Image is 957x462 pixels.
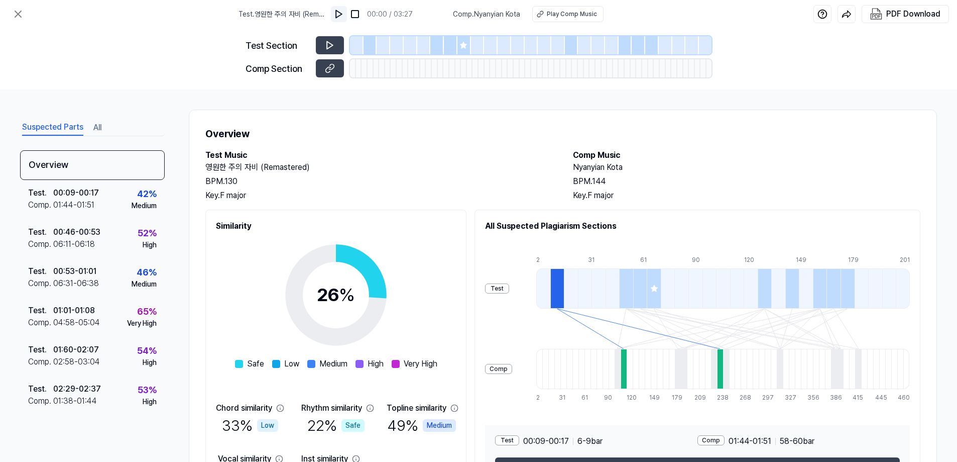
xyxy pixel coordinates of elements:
[350,9,360,19] img: stop
[238,9,327,20] span: Test . 영원한 주의 자비 (Remastered)
[28,278,53,290] div: Comp .
[53,317,100,329] div: 04:58 - 05:04
[205,126,920,141] h1: Overview
[284,358,299,370] span: Low
[28,317,53,329] div: Comp .
[807,393,813,402] div: 356
[627,393,633,402] div: 120
[53,238,95,250] div: 06:11 - 06:18
[532,6,604,22] button: Play Comp Music
[205,175,553,188] div: BPM. 130
[53,199,94,211] div: 01:44 - 01:51
[853,393,859,402] div: 415
[559,393,565,402] div: 31
[137,344,157,357] div: 54 %
[785,393,791,402] div: 327
[604,393,610,402] div: 90
[367,9,413,20] div: 00:00 / 03:27
[247,358,264,370] span: Safe
[886,8,940,21] div: PDF Download
[817,9,827,19] img: help
[28,383,53,395] div: Test .
[762,393,768,402] div: 297
[205,161,553,173] h2: 영원한 주의 자비 (Remastered)
[132,279,157,290] div: Medium
[387,402,446,414] div: Topline similarity
[744,255,758,264] div: 120
[216,220,456,232] h2: Similarity
[53,305,95,317] div: 01:01 - 01:08
[341,419,365,432] div: Safe
[672,393,678,402] div: 179
[28,395,53,407] div: Comp .
[307,414,365,437] div: 22 %
[780,435,814,447] span: 58 - 60 bar
[368,358,384,370] span: High
[536,255,550,264] div: 2
[28,238,53,250] div: Comp .
[28,226,53,238] div: Test .
[387,414,456,437] div: 49 %
[900,255,910,264] div: 201
[868,6,942,23] button: PDF Download
[257,419,278,432] div: Low
[216,402,272,414] div: Chord similarity
[137,187,157,201] div: 42 %
[577,435,603,447] span: 6 - 9 bar
[339,284,355,306] span: %
[404,358,437,370] span: Very High
[694,393,700,402] div: 209
[842,9,852,19] img: share
[581,393,587,402] div: 61
[649,393,655,402] div: 149
[317,282,355,309] div: 26
[53,265,96,278] div: 00:53 - 01:01
[143,240,157,250] div: High
[53,383,101,395] div: 02:29 - 02:37
[137,305,157,318] div: 65 %
[53,344,99,356] div: 01:60 - 02:07
[875,393,881,402] div: 445
[246,39,310,52] div: Test Section
[640,255,654,264] div: 61
[205,190,553,202] div: Key. F major
[28,356,53,368] div: Comp .
[697,435,725,445] div: Comp
[28,187,53,199] div: Test .
[573,161,920,173] h2: Nyanyian Kota
[143,357,157,368] div: High
[132,201,157,211] div: Medium
[137,265,157,279] div: 46 %
[205,149,553,161] h2: Test Music
[138,226,157,240] div: 52 %
[848,255,862,264] div: 179
[717,393,723,402] div: 238
[53,226,100,238] div: 00:46 - 00:53
[28,199,53,211] div: Comp .
[740,393,746,402] div: 268
[22,120,83,136] button: Suspected Parts
[870,8,882,20] img: PDF Download
[453,9,520,20] span: Comp . Nyanyian Kota
[143,397,157,407] div: High
[485,220,910,232] h2: All Suspected Plagiarism Sections
[423,419,456,432] div: Medium
[495,435,519,445] div: Test
[573,175,920,188] div: BPM. 144
[246,62,310,75] div: Comp Section
[319,358,347,370] span: Medium
[53,187,99,199] div: 00:09 - 00:17
[53,395,97,407] div: 01:38 - 01:44
[485,284,509,294] div: Test
[796,255,810,264] div: 149
[28,344,53,356] div: Test .
[573,149,920,161] h2: Comp Music
[20,150,165,180] div: Overview
[523,435,569,447] span: 00:09 - 00:17
[138,383,157,397] div: 53 %
[588,255,602,264] div: 31
[222,414,278,437] div: 33 %
[692,255,706,264] div: 90
[28,265,53,278] div: Test .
